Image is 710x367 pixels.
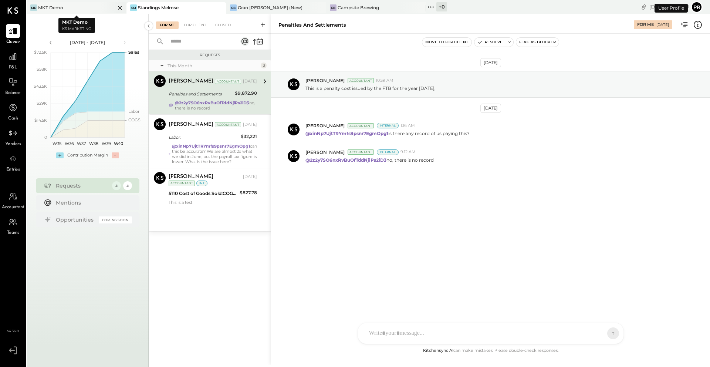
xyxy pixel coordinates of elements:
text: W38 [89,141,98,146]
div: Accountant [169,181,195,186]
div: 3 [261,63,267,68]
text: $43.5K [34,84,47,89]
text: $29K [37,101,47,106]
text: 0 [44,135,47,140]
button: Move to for client [422,38,471,47]
div: Accountant [348,78,374,83]
span: Queue [6,39,20,46]
span: Accountant [2,204,24,211]
span: [PERSON_NAME] [305,122,345,129]
div: MKT Demo [38,4,63,11]
div: [DATE] [243,122,257,128]
div: Accountant [215,79,241,84]
span: Teams [7,230,19,236]
div: Standings Melrose [138,4,179,11]
a: Teams [0,215,26,236]
div: - [112,152,119,158]
div: User Profile [655,4,688,13]
div: [DATE] [656,22,669,27]
text: W37 [77,141,86,146]
div: Requests [152,53,267,58]
span: P&L [9,64,17,71]
text: COGS [128,117,141,122]
div: Accountant [348,123,374,128]
text: Sales [128,50,139,55]
div: Internal [377,123,399,128]
text: W35 [52,141,61,146]
p: is there any record of us paying this? [305,130,470,137]
div: no, there is no record [175,100,257,111]
div: CB [330,4,337,11]
div: This Month [168,63,259,69]
a: Balance [0,75,26,97]
span: Balance [5,90,21,97]
span: [PERSON_NAME] [305,77,345,84]
div: Penalties and Settlements [278,21,346,28]
p: no, there is no record [305,157,434,163]
div: For Me [637,22,654,28]
div: Requests [56,182,108,189]
strong: @xinNp7UjtTRYmfs9psnr7EgmOpg1 [305,131,388,136]
a: Queue [0,24,26,46]
strong: @2z2y7SO6nxRvBuOfTddNjiPs2iD3 [305,157,386,163]
b: MKT Demo [62,19,88,25]
div: Gran [PERSON_NAME] (New) [238,4,302,11]
span: 1:16 AM [400,123,415,129]
div: MD [30,4,37,11]
span: 9:12 AM [400,149,416,155]
text: W39 [101,141,111,146]
button: Pr [691,1,703,13]
p: KS Marketing [62,26,91,32]
strong: @xinNp7UjtTRYmfs9psnr7EgmOpg1 [172,144,250,149]
a: P&L [0,50,26,71]
div: SM [130,4,137,11]
a: Cash [0,101,26,122]
span: 10:39 AM [376,78,393,84]
div: copy link [640,3,648,11]
div: Closed [212,21,234,29]
text: W36 [64,141,74,146]
span: Cash [8,115,18,122]
div: [PERSON_NAME] [169,121,213,128]
span: Vendors [5,141,21,148]
div: This is a test [169,200,257,205]
p: This is a penalty cost issued by the FTB for the year [DATE], [305,85,436,91]
text: $72.5K [34,50,47,55]
div: int [196,181,207,186]
div: [DATE] [243,174,257,180]
div: Opportunities [56,216,95,223]
div: $9,872.90 [235,90,257,97]
button: Resolve [474,38,506,47]
div: 3 [112,181,121,190]
strong: @2z2y7SO6nxRvBuOfTddNjiPs2iD3 [175,100,249,105]
span: [PERSON_NAME] [305,149,345,155]
div: 5110 Cost of Goods Sold:COGS, Chicken [169,190,237,197]
a: Vendors [0,126,26,148]
div: [DATE] - [DATE] [56,39,119,46]
div: [DATE] [480,104,501,113]
a: Accountant [0,189,26,211]
text: Labor [128,109,139,114]
div: For Me [156,21,179,29]
span: Entries [6,166,20,173]
div: Accountant [348,149,374,155]
div: GB [230,4,237,11]
div: Internal [377,149,399,155]
div: 3 [123,181,132,190]
a: Entries [0,152,26,173]
div: [DATE] [480,58,501,67]
div: + [56,152,64,158]
div: Mentions [56,199,128,206]
text: W40 [114,141,123,146]
div: [PERSON_NAME] [169,78,213,85]
div: Labor. [169,134,239,141]
div: + 0 [436,2,447,11]
div: Penalties and Settlements [169,90,233,98]
div: For Client [180,21,210,29]
div: Coming Soon [99,216,132,223]
text: $58K [37,67,47,72]
text: $14.5K [34,118,47,123]
div: can this be accurate? We are almost 2x what we did in June; but the payroll tax figure is lower. ... [172,144,257,164]
div: Accountant [215,122,241,127]
button: Flag as Blocker [516,38,559,47]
